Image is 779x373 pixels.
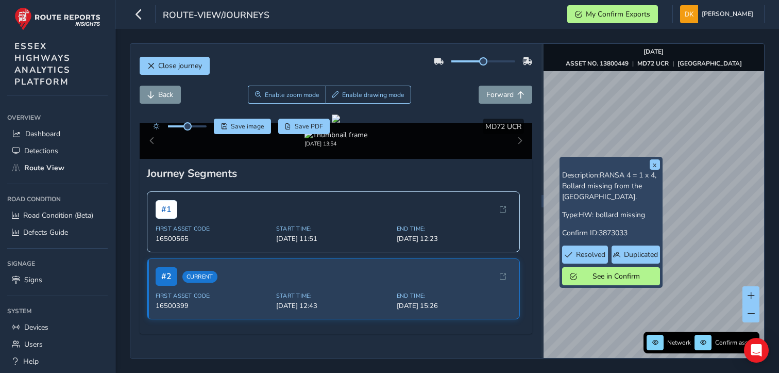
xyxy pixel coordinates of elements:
[158,90,173,100] span: Back
[140,86,181,104] button: Back
[342,91,404,99] span: Enable drawing mode
[147,166,526,181] div: Journey Segments
[7,353,108,370] a: Help
[156,200,177,219] span: # 1
[163,9,269,23] span: route-view/journeys
[7,303,108,319] div: System
[562,267,660,285] button: See in Confirm
[562,228,660,238] p: Confirm ID:
[643,47,664,56] strong: [DATE]
[24,275,42,285] span: Signs
[25,129,60,139] span: Dashboard
[680,5,757,23] button: [PERSON_NAME]
[744,338,769,363] div: Open Intercom Messenger
[278,119,330,134] button: PDF
[23,228,68,237] span: Defects Guide
[678,59,742,68] strong: [GEOGRAPHIC_DATA]
[14,40,71,88] span: ESSEX HIGHWAYS ANALYTICS PLATFORM
[24,163,64,173] span: Route View
[156,267,177,286] span: # 2
[599,228,628,238] span: 3873033
[265,91,319,99] span: Enable zoom mode
[7,142,108,159] a: Detections
[485,122,521,132] span: MD72 UCR
[7,256,108,271] div: Signage
[566,59,629,68] strong: ASSET NO. 13800449
[7,159,108,176] a: Route View
[702,5,753,23] span: [PERSON_NAME]
[562,246,608,264] button: Resolved
[397,301,511,311] span: [DATE] 15:26
[562,170,660,202] p: Description:
[7,125,108,142] a: Dashboard
[576,250,605,260] span: Resolved
[304,140,367,148] div: [DATE] 13:54
[397,234,511,244] span: [DATE] 12:23
[326,86,412,104] button: Draw
[231,122,264,131] span: Save image
[23,356,39,366] span: Help
[304,130,367,140] img: Thumbnail frame
[397,292,511,300] span: End Time:
[562,170,656,202] span: RANSA 4 = 1 x 4, Bollard missing from the [GEOGRAPHIC_DATA].
[156,292,270,300] span: First Asset Code:
[680,5,698,23] img: diamond-layout
[586,9,650,19] span: My Confirm Exports
[612,246,660,264] button: Duplicated
[276,234,391,244] span: [DATE] 11:51
[24,146,58,156] span: Detections
[624,250,658,260] span: Duplicated
[156,225,270,233] span: First Asset Code:
[397,225,511,233] span: End Time:
[650,159,660,170] button: x
[158,61,202,71] span: Close journey
[276,225,391,233] span: Start Time:
[214,119,271,134] button: Save
[581,271,652,281] span: See in Confirm
[7,110,108,125] div: Overview
[7,319,108,336] a: Devices
[248,86,326,104] button: Zoom
[182,271,217,283] span: Current
[715,338,756,347] span: Confirm assets
[637,59,669,68] strong: MD72 UCR
[7,191,108,207] div: Road Condition
[667,338,691,347] span: Network
[7,271,108,288] a: Signs
[24,322,48,332] span: Devices
[7,207,108,224] a: Road Condition (Beta)
[479,86,532,104] button: Forward
[567,5,658,23] button: My Confirm Exports
[486,90,514,100] span: Forward
[156,301,270,311] span: 16500399
[566,59,742,68] div: | |
[562,209,660,220] p: Type:
[7,224,108,241] a: Defects Guide
[579,210,645,220] span: HW: bollard missing
[24,339,43,349] span: Users
[156,234,270,244] span: 16500565
[7,336,108,353] a: Users
[295,122,323,131] span: Save PDF
[140,57,210,75] button: Close journey
[276,301,391,311] span: [DATE] 12:43
[14,7,100,30] img: rr logo
[276,292,391,300] span: Start Time:
[23,210,93,220] span: Road Condition (Beta)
